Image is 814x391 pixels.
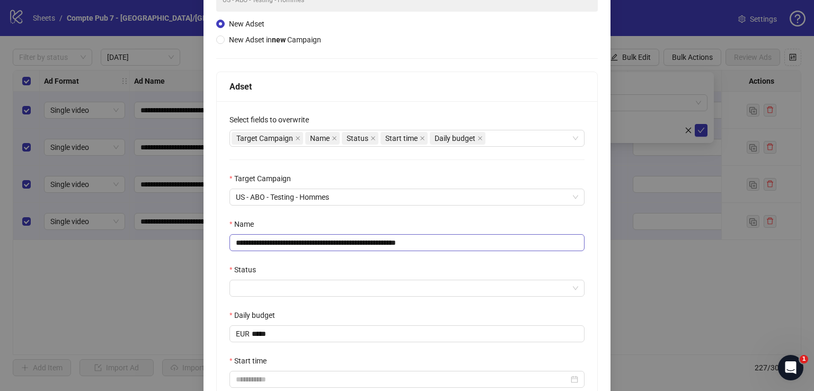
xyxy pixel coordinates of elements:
div: Adset [229,80,585,93]
span: close [295,136,300,141]
input: Start time [236,374,569,385]
span: close [420,136,425,141]
label: Target Campaign [229,173,298,184]
span: close [370,136,376,141]
span: Name [310,132,330,144]
label: Start time [229,355,273,367]
span: close [477,136,483,141]
span: New Adset [229,20,264,28]
strong: new [272,35,286,44]
iframe: Intercom live chat [778,355,803,380]
span: close [332,136,337,141]
span: Status [347,132,368,144]
span: Status [342,132,378,145]
input: Name [229,234,585,251]
span: Start time [385,132,418,144]
span: Name [305,132,340,145]
span: 1 [800,355,808,363]
label: Select fields to overwrite [229,114,316,126]
label: Status [229,264,263,276]
span: Start time [381,132,428,145]
span: US - ABO - Testing - Hommes [236,189,578,205]
span: Target Campaign [236,132,293,144]
span: New Adset in Campaign [229,35,321,44]
input: Daily budget [252,326,584,342]
label: Name [229,218,261,230]
span: Target Campaign [232,132,303,145]
span: Daily budget [430,132,485,145]
span: Daily budget [435,132,475,144]
label: Daily budget [229,309,282,321]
